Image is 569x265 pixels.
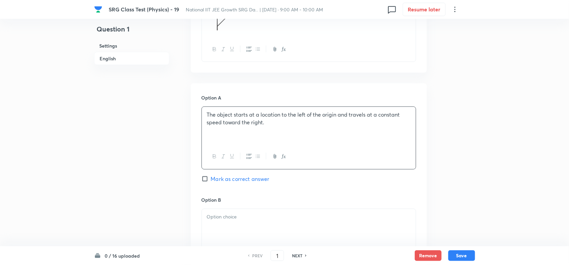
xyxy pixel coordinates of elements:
h6: Option A [202,94,416,101]
p: The object starts at a location to the left of the origin and travels at a constant speed toward ... [207,111,411,126]
button: Save [448,250,475,261]
h6: Option B [202,196,416,203]
h6: PREV [252,253,263,259]
a: Company Logo [94,5,104,13]
h6: English [94,52,169,65]
h4: Question 1 [94,24,169,40]
span: Mark as correct answer [211,175,270,183]
button: Remove [415,250,442,261]
img: Company Logo [94,5,102,13]
span: National IIT JEE Growth SRG Da... | [DATE] · 9:00 AM - 10:00 AM [186,6,323,13]
h6: Settings [94,40,169,52]
button: Resume later [403,3,446,16]
h6: NEXT [292,253,302,259]
h6: 0 / 16 uploaded [105,252,140,259]
span: SRG Class Test (Physics) - 19 [109,6,179,13]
